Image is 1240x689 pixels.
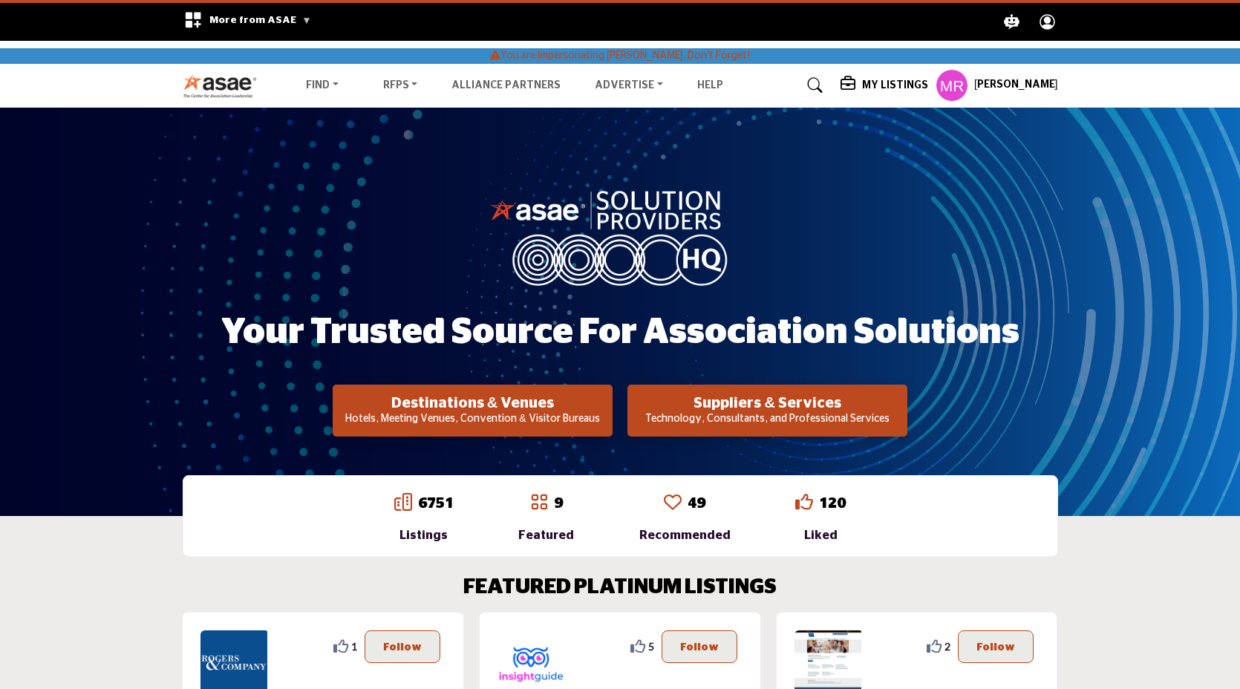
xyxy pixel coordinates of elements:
a: Go to Featured [530,493,548,514]
a: Advertise [584,75,673,96]
button: Follow [365,630,440,663]
img: image [490,187,750,285]
p: Technology, Consultants, and Professional Services [632,412,903,427]
p: Follow [383,639,422,655]
span: 2 [944,639,950,654]
h2: FEATURED PLATINUM LISTINGS [463,575,777,601]
button: Follow [662,630,737,663]
a: Go to Recommended [664,493,682,514]
button: Follow [958,630,1034,663]
a: Search [793,74,832,97]
div: Recommended [639,526,731,544]
div: Liked [795,526,846,544]
a: 120 [819,496,846,511]
h2: Destinations & Venues [337,394,608,412]
a: Find [296,75,349,96]
button: Show hide supplier dropdown [936,69,968,102]
span: 5 [648,639,654,654]
button: Destinations & Venues Hotels, Meeting Venues, Convention & Visitor Bureaus [333,385,613,437]
a: 9 [554,496,563,511]
p: Hotels, Meeting Venues, Convention & Visitor Bureaus [337,412,608,427]
a: 49 [688,496,705,511]
div: My Listings [841,76,928,94]
h5: [PERSON_NAME] [974,78,1058,93]
button: Suppliers & Services Technology, Consultants, and Professional Services [627,385,907,437]
a: RFPs [373,75,428,96]
h1: Your Trusted Source for Association Solutions [221,310,1019,356]
span: 1 [351,639,357,654]
a: 6751 [418,496,454,511]
a: Help [697,80,723,91]
p: Follow [976,639,1015,655]
span: More from ASAE [209,15,311,25]
div: Featured [518,526,574,544]
img: Site Logo [183,74,265,98]
h2: Suppliers & Services [632,394,903,412]
a: Alliance Partners [451,80,561,91]
p: Follow [680,639,719,655]
h5: My Listings [862,79,928,92]
i: Go to Liked [795,493,813,511]
div: More from ASAE [174,3,321,41]
div: Listings [394,526,454,544]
